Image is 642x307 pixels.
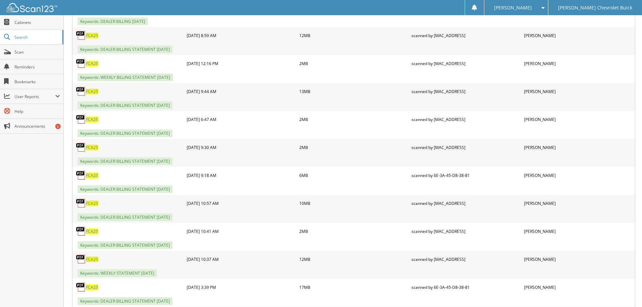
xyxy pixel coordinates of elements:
[86,284,98,290] a: FCA25
[78,213,173,221] span: Keywords: DEALER BILLING STATEMENT [DATE]
[86,256,98,262] a: FCA25
[298,29,410,42] div: 12MB
[14,20,60,25] span: Cabinets
[522,85,635,98] div: [PERSON_NAME]
[298,57,410,70] div: 2MB
[522,252,635,266] div: [PERSON_NAME]
[298,113,410,126] div: 2MB
[410,280,522,294] div: scanned by 6E-3A-45-D8-38-81
[14,109,60,114] span: Help
[76,114,86,124] img: PDF.png
[298,280,410,294] div: 17MB
[78,18,148,25] span: Keywords: DEALER BILLING [DATE]
[410,196,522,210] div: scanned by [MAC_ADDRESS]
[76,254,86,264] img: PDF.png
[298,224,410,238] div: 2MB
[76,86,86,96] img: PDF.png
[522,196,635,210] div: [PERSON_NAME]
[185,280,298,294] div: [DATE] 3:39 PM
[86,173,98,178] a: FCA25
[14,34,59,40] span: Search
[410,29,522,42] div: scanned by [MAC_ADDRESS]
[410,252,522,266] div: scanned by [MAC_ADDRESS]
[76,30,86,40] img: PDF.png
[298,141,410,154] div: 2MB
[78,185,173,193] span: Keywords: DEALER BILLING STATEMENT [DATE]
[185,29,298,42] div: [DATE] 8:59 AM
[76,198,86,208] img: PDF.png
[86,61,98,66] a: FCA25
[185,113,298,126] div: [DATE] 6:47 AM
[298,196,410,210] div: 10MB
[185,141,298,154] div: [DATE] 9:30 AM
[78,241,173,249] span: Keywords: DEALER BILLING STATEMENT [DATE]
[78,45,173,53] span: Keywords: DEALER BILLING STATEMENT [DATE]
[185,224,298,238] div: [DATE] 10:41 AM
[410,85,522,98] div: scanned by [MAC_ADDRESS]
[76,142,86,152] img: PDF.png
[14,123,60,129] span: Announcements
[78,73,173,81] span: Keywords: WEEKLY BILLING STATEMENT [DATE]
[185,57,298,70] div: [DATE] 12:16 PM
[76,282,86,292] img: PDF.png
[298,252,410,266] div: 12MB
[86,89,98,94] a: FCA25
[76,58,86,68] img: PDF.png
[86,117,98,122] a: FCA25
[14,64,60,70] span: Reminders
[522,57,635,70] div: [PERSON_NAME]
[7,3,57,12] img: scan123-logo-white.svg
[78,269,157,277] span: Keywords: WEEKLY STATEMENT [DATE]
[14,79,60,85] span: Bookmarks
[522,29,635,42] div: [PERSON_NAME]
[298,168,410,182] div: 6MB
[78,297,173,305] span: Keywords: DEALER BILLING STATEMENT [DATE]
[185,85,298,98] div: [DATE] 9:44 AM
[185,196,298,210] div: [DATE] 10:57 AM
[14,49,60,55] span: Scan
[76,170,86,180] img: PDF.png
[410,113,522,126] div: scanned by [MAC_ADDRESS]
[522,280,635,294] div: [PERSON_NAME]
[410,224,522,238] div: scanned by [MAC_ADDRESS]
[410,57,522,70] div: scanned by [MAC_ADDRESS]
[410,141,522,154] div: scanned by [MAC_ADDRESS]
[494,6,532,10] span: [PERSON_NAME]
[410,168,522,182] div: scanned by 6E-3A-45-D8-38-81
[86,201,98,206] a: FCA25
[608,275,642,307] iframe: Chat Widget
[522,224,635,238] div: [PERSON_NAME]
[86,228,98,234] a: FCA25
[76,226,86,236] img: PDF.png
[86,33,98,38] a: FCA25
[78,101,173,109] span: Keywords: DEALER BILLING STATEMENT [DATE]
[185,252,298,266] div: [DATE] 10:37 AM
[86,145,98,150] a: FCA25
[298,85,410,98] div: 13MB
[78,129,173,137] span: Keywords: DEALER BILLING STATEMENT [DATE]
[558,6,632,10] span: [PERSON_NAME] Chevrolet Buick
[522,168,635,182] div: [PERSON_NAME]
[78,157,173,165] span: Keywords: DEALER BILLING STATEMENT [DATE]
[14,94,55,99] span: User Reports
[522,141,635,154] div: [PERSON_NAME]
[522,113,635,126] div: [PERSON_NAME]
[55,124,61,129] div: 6
[185,168,298,182] div: [DATE] 9:18 AM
